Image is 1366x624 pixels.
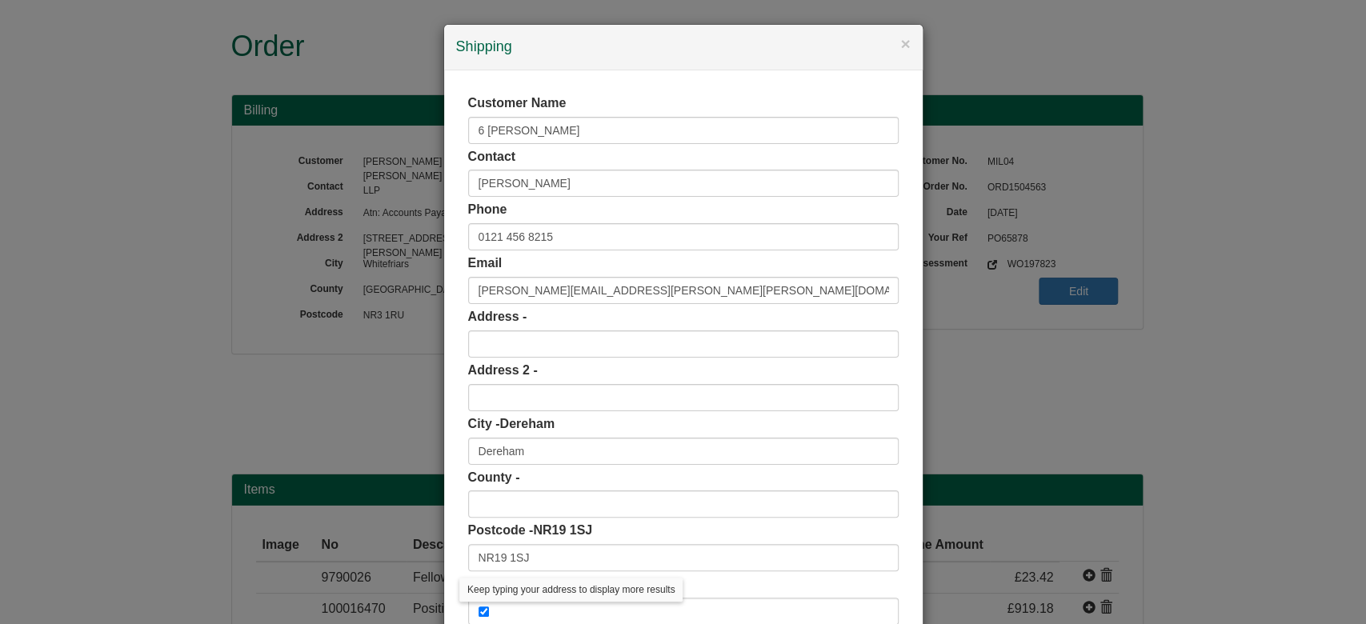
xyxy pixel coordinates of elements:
[468,522,593,540] label: Postcode -
[468,362,538,380] label: Address 2 -
[468,148,516,166] label: Contact
[456,37,911,58] h4: Shipping
[468,575,599,594] label: Private address -
[468,469,520,487] label: County -
[468,308,527,326] label: Address -
[500,417,555,430] span: Dereham
[468,254,503,273] label: Email
[533,523,592,537] span: NR19 1SJ
[459,578,683,602] div: Keep typing your address to display more results
[468,415,555,434] label: City -
[468,94,567,113] label: Customer Name
[468,201,507,219] label: Phone
[900,35,910,52] button: ×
